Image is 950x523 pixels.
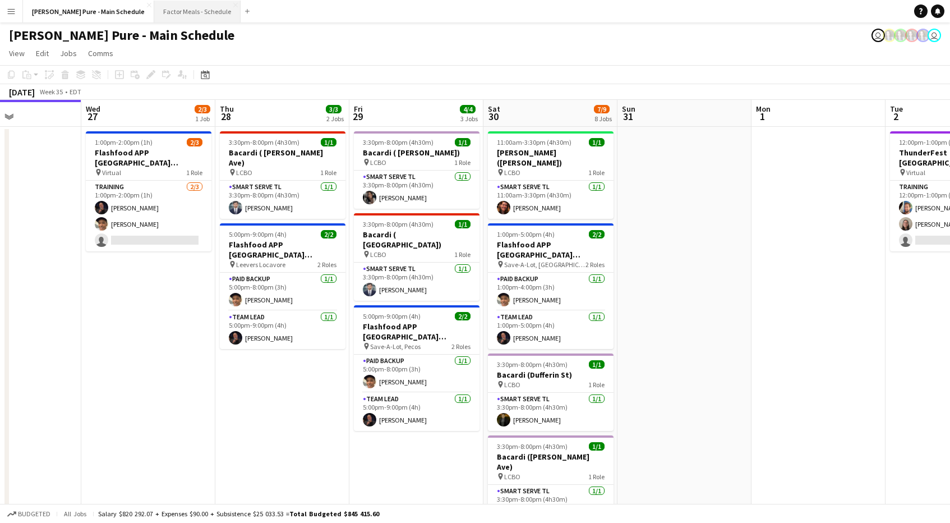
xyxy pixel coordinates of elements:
[86,181,211,251] app-card-role: Training2/31:00pm-2:00pm (1h)[PERSON_NAME][PERSON_NAME]
[454,158,471,167] span: 1 Role
[289,510,379,518] span: Total Budgeted $845 415.60
[488,435,614,523] app-job-card: 3:30pm-8:00pm (4h30m)1/1Bacardi ([PERSON_NAME] Ave) LCBO1 RoleSmart Serve TL1/13:30pm-8:00pm (4h3...
[354,393,479,431] app-card-role: Team Lead1/15:00pm-9:00pm (4h)[PERSON_NAME]
[220,131,345,219] app-job-card: 3:30pm-8:00pm (4h30m)1/1Bacardi ( [PERSON_NAME] Ave) LCBO1 RoleSmart Serve TL1/13:30pm-8:00pm (4h...
[594,114,612,123] div: 8 Jobs
[98,510,379,518] div: Salary $820 292.07 + Expenses $90.00 + Subsistence $25 033.53 =
[86,148,211,168] h3: Flashfood APP [GEOGRAPHIC_DATA] [GEOGRAPHIC_DATA], [GEOGRAPHIC_DATA] Training
[31,46,53,61] a: Edit
[220,223,345,349] app-job-card: 5:00pm-9:00pm (4h)2/2Flashfood APP [GEOGRAPHIC_DATA] [GEOGRAPHIC_DATA], [GEOGRAPHIC_DATA] Leevers...
[195,114,210,123] div: 1 Job
[18,510,50,518] span: Budgeted
[460,114,478,123] div: 3 Jobs
[488,273,614,311] app-card-role: Paid Backup1/11:00pm-4:00pm (3h)[PERSON_NAME]
[220,273,345,311] app-card-role: Paid Backup1/15:00pm-8:00pm (3h)[PERSON_NAME]
[102,168,121,177] span: Virtual
[95,138,153,146] span: 1:00pm-2:00pm (1h)
[354,322,479,342] h3: Flashfood APP [GEOGRAPHIC_DATA] [GEOGRAPHIC_DATA], [GEOGRAPHIC_DATA]
[86,131,211,251] app-job-card: 1:00pm-2:00pm (1h)2/3Flashfood APP [GEOGRAPHIC_DATA] [GEOGRAPHIC_DATA], [GEOGRAPHIC_DATA] Trainin...
[455,220,471,228] span: 1/1
[354,171,479,209] app-card-role: Smart Serve TL1/13:30pm-8:00pm (4h30m)[PERSON_NAME]
[756,104,771,114] span: Mon
[890,104,903,114] span: Tue
[236,168,252,177] span: LCBO
[754,110,771,123] span: 1
[622,104,635,114] span: Sun
[488,148,614,168] h3: [PERSON_NAME] ([PERSON_NAME])
[488,452,614,472] h3: Bacardi ([PERSON_NAME] Ave)
[326,105,342,113] span: 3/3
[229,138,299,146] span: 3:30pm-8:00pm (4h30m)
[354,305,479,431] app-job-card: 5:00pm-9:00pm (4h)2/2Flashfood APP [GEOGRAPHIC_DATA] [GEOGRAPHIC_DATA], [GEOGRAPHIC_DATA] Save-A-...
[486,110,500,123] span: 30
[9,86,35,98] div: [DATE]
[488,131,614,219] app-job-card: 11:00am-3:30pm (4h30m)1/1[PERSON_NAME] ([PERSON_NAME]) LCBO1 RoleSmart Serve TL1/111:00am-3:30pm ...
[916,29,930,42] app-user-avatar: Ashleigh Rains
[589,138,605,146] span: 1/1
[504,380,520,389] span: LCBO
[354,355,479,393] app-card-role: Paid Backup1/15:00pm-8:00pm (3h)[PERSON_NAME]
[354,230,479,250] h3: Bacardi ( [GEOGRAPHIC_DATA])
[497,138,571,146] span: 11:00am-3:30pm (4h30m)
[488,485,614,523] app-card-role: Smart Serve TL1/13:30pm-8:00pm (4h30m)[PERSON_NAME]
[326,114,344,123] div: 2 Jobs
[460,105,476,113] span: 4/4
[928,29,941,42] app-user-avatar: Tifany Scifo
[220,181,345,219] app-card-role: Smart Serve TL1/13:30pm-8:00pm (4h30m)[PERSON_NAME]
[905,29,919,42] app-user-avatar: Ashleigh Rains
[370,158,386,167] span: LCBO
[220,148,345,168] h3: Bacardi ( [PERSON_NAME] Ave)
[488,370,614,380] h3: Bacardi (Dufferin St)
[60,48,77,58] span: Jobs
[363,312,421,320] span: 5:00pm-9:00pm (4h)
[888,110,903,123] span: 2
[218,110,234,123] span: 28
[6,508,52,520] button: Budgeted
[504,472,520,481] span: LCBO
[455,312,471,320] span: 2/2
[497,442,568,451] span: 3:30pm-8:00pm (4h30m)
[488,311,614,349] app-card-role: Team Lead1/11:00pm-5:00pm (4h)[PERSON_NAME]
[23,1,154,22] button: [PERSON_NAME] Pure - Main Schedule
[589,230,605,238] span: 2/2
[488,240,614,260] h3: Flashfood APP [GEOGRAPHIC_DATA] [GEOGRAPHIC_DATA], [GEOGRAPHIC_DATA]
[585,260,605,269] span: 2 Roles
[588,380,605,389] span: 1 Role
[317,260,336,269] span: 2 Roles
[589,442,605,451] span: 1/1
[56,46,81,61] a: Jobs
[9,27,234,44] h1: [PERSON_NAME] Pure - Main Schedule
[187,138,202,146] span: 2/3
[455,138,471,146] span: 1/1
[354,131,479,209] app-job-card: 3:30pm-8:00pm (4h30m)1/1Bacardi ( [PERSON_NAME]) LCBO1 RoleSmart Serve TL1/13:30pm-8:00pm (4h30m)...
[36,48,49,58] span: Edit
[370,250,386,259] span: LCBO
[588,168,605,177] span: 1 Role
[454,250,471,259] span: 1 Role
[37,88,65,96] span: Week 35
[70,88,81,96] div: EDT
[354,213,479,301] div: 3:30pm-8:00pm (4h30m)1/1Bacardi ( [GEOGRAPHIC_DATA]) LCBO1 RoleSmart Serve TL1/13:30pm-8:00pm (4h...
[354,104,363,114] span: Fri
[352,110,363,123] span: 29
[488,354,614,431] app-job-card: 3:30pm-8:00pm (4h30m)1/1Bacardi (Dufferin St) LCBO1 RoleSmart Serve TL1/13:30pm-8:00pm (4h30m)[PE...
[497,360,568,369] span: 3:30pm-8:00pm (4h30m)
[363,138,434,146] span: 3:30pm-8:00pm (4h30m)
[488,223,614,349] app-job-card: 1:00pm-5:00pm (4h)2/2Flashfood APP [GEOGRAPHIC_DATA] [GEOGRAPHIC_DATA], [GEOGRAPHIC_DATA] Save-A-...
[236,260,285,269] span: Leevers Locavore
[589,360,605,369] span: 1/1
[220,240,345,260] h3: Flashfood APP [GEOGRAPHIC_DATA] [GEOGRAPHIC_DATA], [GEOGRAPHIC_DATA]
[363,220,434,228] span: 3:30pm-8:00pm (4h30m)
[321,138,336,146] span: 1/1
[154,1,241,22] button: Factor Meals - Schedule
[370,342,421,351] span: Save-A-Lot, Pecos
[220,104,234,114] span: Thu
[321,230,336,238] span: 2/2
[488,181,614,219] app-card-role: Smart Serve TL1/111:00am-3:30pm (4h30m)[PERSON_NAME]
[504,260,585,269] span: Save-A-Lot, [GEOGRAPHIC_DATA]
[84,46,118,61] a: Comms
